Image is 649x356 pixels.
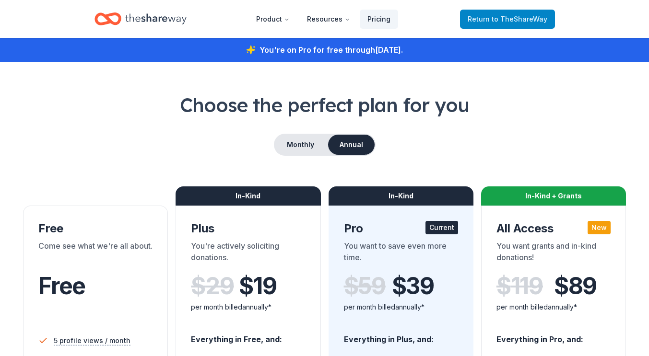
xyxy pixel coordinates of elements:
div: Plus [191,221,305,236]
span: 5 profile views / month [54,335,130,346]
span: $ 89 [554,273,597,299]
div: You're actively soliciting donations. [191,240,305,267]
div: In-Kind [329,186,473,206]
div: You want grants and in-kind donations! [496,240,611,267]
a: Home [94,8,187,30]
button: Monthly [275,135,326,155]
span: $ 39 [392,273,434,299]
span: Free [38,272,85,300]
div: Everything in Plus, and: [344,325,458,345]
a: Returnto TheShareWay [460,10,555,29]
div: You want to save even more time. [344,240,458,267]
span: to TheShareWay [492,15,547,23]
button: Annual [328,135,375,155]
span: Return [468,13,547,25]
div: Everything in Free, and: [191,325,305,345]
h1: Choose the perfect plan for you [23,92,626,118]
button: Resources [299,10,358,29]
div: In-Kind + Grants [481,186,626,206]
button: Product [248,10,297,29]
div: Current [425,221,458,234]
div: per month billed annually* [191,301,305,313]
div: New [588,221,611,234]
a: Pricing [360,10,398,29]
div: Pro [344,221,458,236]
div: All Access [496,221,611,236]
div: per month billed annually* [344,301,458,313]
div: per month billed annually* [496,301,611,313]
div: Free [38,221,153,236]
div: Come see what we're all about. [38,240,153,267]
div: In-Kind [176,186,320,206]
span: $ 19 [239,273,276,299]
nav: Main [248,8,398,30]
div: Everything in Pro, and: [496,325,611,345]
